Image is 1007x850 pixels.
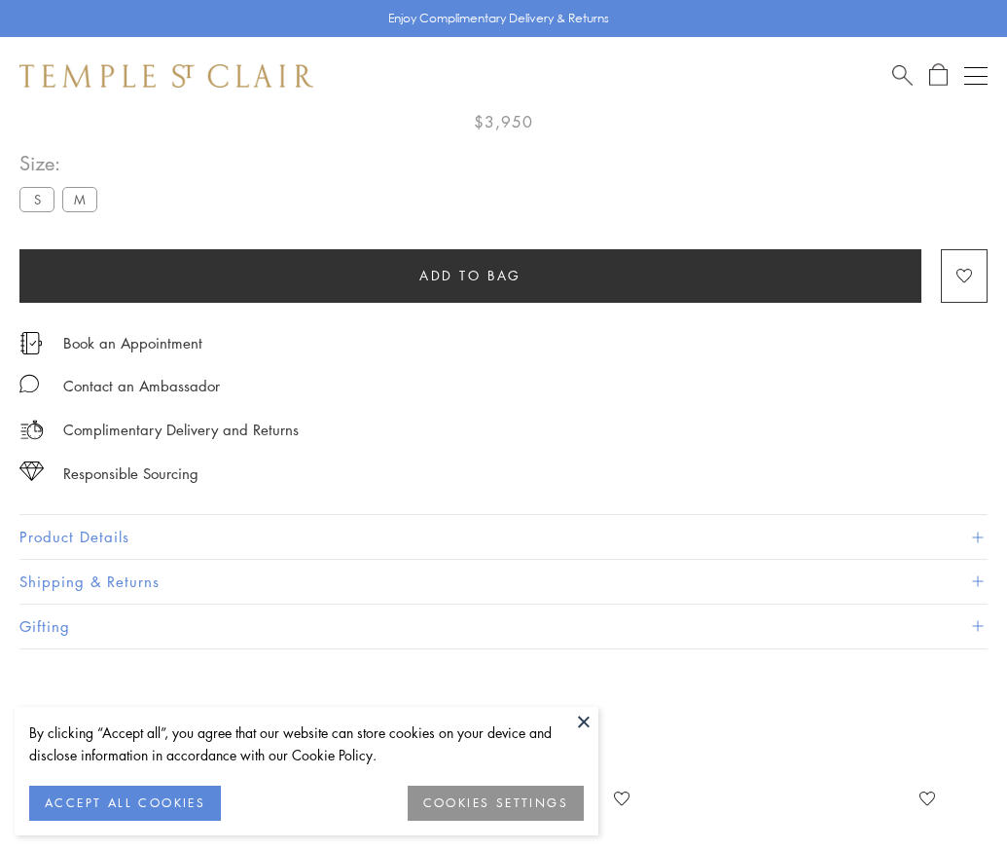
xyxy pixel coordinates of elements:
button: COOKIES SETTINGS [408,786,584,821]
div: By clicking “Accept all”, you agree that our website can store cookies on your device and disclos... [29,721,584,766]
span: $3,950 [474,109,533,134]
a: Open Shopping Bag [929,63,948,88]
img: Temple St. Clair [19,64,313,88]
img: icon_delivery.svg [19,418,44,442]
button: ACCEPT ALL COOKIES [29,786,221,821]
span: Add to bag [419,265,521,286]
a: Search [892,63,913,88]
div: Responsible Sourcing [63,462,198,486]
p: Complimentary Delivery and Returns [63,418,299,442]
button: Shipping & Returns [19,560,988,604]
div: Contact an Ambassador [63,374,220,398]
a: Book an Appointment [63,332,202,353]
button: Gifting [19,605,988,648]
button: Add to bag [19,249,921,303]
img: icon_appointment.svg [19,332,43,354]
label: S [19,187,54,211]
label: M [62,187,97,211]
button: Product Details [19,515,988,559]
img: icon_sourcing.svg [19,462,44,481]
span: Size: [19,147,105,179]
p: Enjoy Complimentary Delivery & Returns [388,9,609,28]
button: Open navigation [964,64,988,88]
img: MessageIcon-01_2.svg [19,374,39,393]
